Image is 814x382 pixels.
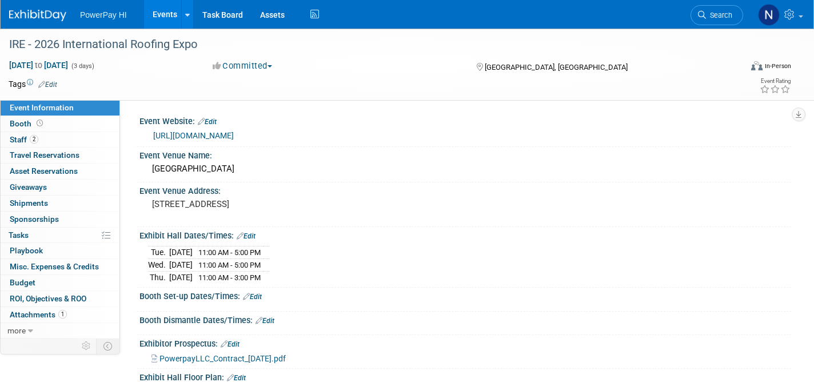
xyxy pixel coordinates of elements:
[10,310,67,319] span: Attachments
[139,227,791,242] div: Exhibit Hall Dates/Times:
[758,4,780,26] img: Noah Thomson
[139,113,791,128] div: Event Website:
[485,63,628,71] span: [GEOGRAPHIC_DATA], [GEOGRAPHIC_DATA]
[237,232,256,240] a: Edit
[1,100,119,116] a: Event Information
[77,339,97,353] td: Personalize Event Tab Strip
[151,354,286,363] a: PowerpayLLC_Contract_[DATE].pdf
[1,323,119,339] a: more
[760,78,791,84] div: Event Rating
[10,182,47,192] span: Giveaways
[9,230,29,240] span: Tasks
[706,11,732,19] span: Search
[70,62,94,70] span: (3 days)
[221,340,240,348] a: Edit
[34,119,45,128] span: Booth not reserved yet
[97,339,120,353] td: Toggle Event Tabs
[10,119,45,128] span: Booth
[1,164,119,179] a: Asset Reservations
[30,135,38,144] span: 2
[10,246,43,255] span: Playbook
[1,228,119,243] a: Tasks
[153,131,234,140] a: [URL][DOMAIN_NAME]
[198,273,261,282] span: 11:00 AM - 3:00 PM
[209,60,277,72] button: Committed
[33,61,44,70] span: to
[10,103,74,112] span: Event Information
[169,246,193,259] td: [DATE]
[675,59,791,77] div: Event Format
[1,307,119,323] a: Attachments1
[10,166,78,176] span: Asset Reservations
[38,81,57,89] a: Edit
[10,135,38,144] span: Staff
[80,10,127,19] span: PowerPay HI
[198,261,261,269] span: 11:00 AM - 5:00 PM
[256,317,274,325] a: Edit
[10,262,99,271] span: Misc. Expenses & Credits
[139,335,791,350] div: Exhibitor Prospectus:
[9,10,66,21] img: ExhibitDay
[751,61,763,70] img: Format-Inperson.png
[1,212,119,227] a: Sponsorships
[1,148,119,163] a: Travel Reservations
[1,243,119,258] a: Playbook
[58,310,67,319] span: 1
[139,147,791,161] div: Event Venue Name:
[5,34,724,55] div: IRE - 2026 International Roofing Expo
[1,259,119,274] a: Misc. Expenses & Credits
[764,62,791,70] div: In-Person
[1,196,119,211] a: Shipments
[148,246,169,259] td: Tue.
[1,116,119,132] a: Booth
[9,78,57,90] td: Tags
[10,150,79,160] span: Travel Reservations
[148,259,169,272] td: Wed.
[169,259,193,272] td: [DATE]
[198,248,261,257] span: 11:00 AM - 5:00 PM
[691,5,743,25] a: Search
[7,326,26,335] span: more
[159,354,286,363] span: PowerpayLLC_Contract_[DATE].pdf
[169,271,193,283] td: [DATE]
[198,118,217,126] a: Edit
[10,198,48,208] span: Shipments
[1,275,119,291] a: Budget
[139,288,791,303] div: Booth Set-up Dates/Times:
[148,271,169,283] td: Thu.
[1,132,119,148] a: Staff2
[10,294,86,303] span: ROI, Objectives & ROO
[10,278,35,287] span: Budget
[148,160,783,178] div: [GEOGRAPHIC_DATA]
[227,374,246,382] a: Edit
[152,199,398,209] pre: [STREET_ADDRESS]
[1,291,119,307] a: ROI, Objectives & ROO
[139,182,791,197] div: Event Venue Address:
[139,312,791,327] div: Booth Dismantle Dates/Times:
[243,293,262,301] a: Edit
[1,180,119,195] a: Giveaways
[10,214,59,224] span: Sponsorships
[9,60,69,70] span: [DATE] [DATE]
